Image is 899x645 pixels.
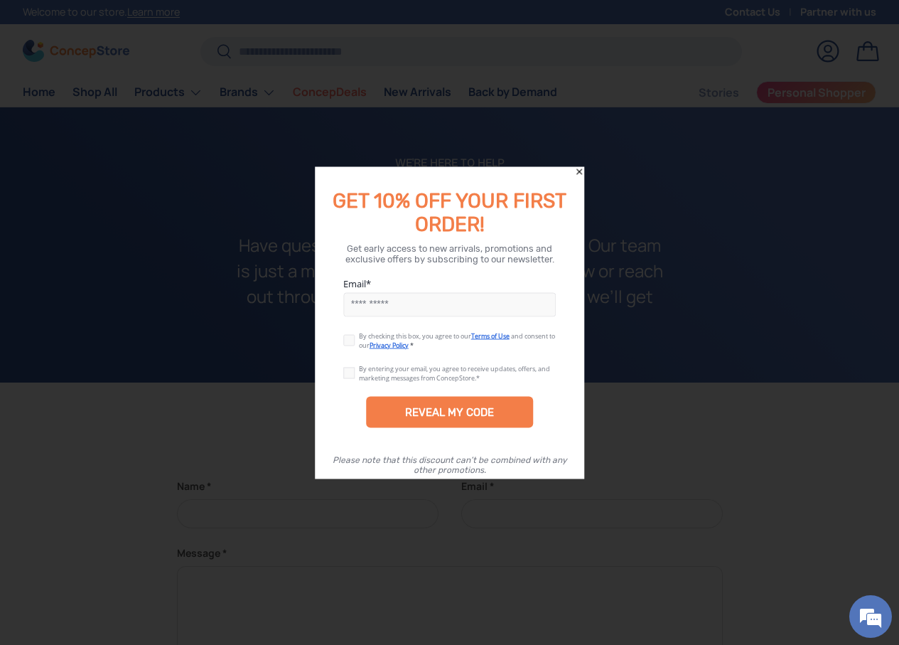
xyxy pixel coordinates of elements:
[574,166,584,176] div: Close
[359,331,471,340] span: By checking this box, you agree to our
[343,277,556,289] label: Email
[332,242,568,264] div: Get early access to new arrivals, promotions and exclusive offers by subscribing to our newsletter.
[366,396,534,427] div: REVEAL MY CODE
[370,340,409,349] a: Privacy Policy
[333,188,566,235] span: GET 10% OFF YOUR FIRST ORDER!
[471,331,510,340] a: Terms of Use
[359,331,555,349] span: and consent to our
[329,454,571,474] div: Please note that this discount can’t be combined with any other promotions.
[405,405,494,418] div: REVEAL MY CODE
[359,363,550,382] div: By entering your email, you agree to receive updates, offers, and marketing messages from ConcepS...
